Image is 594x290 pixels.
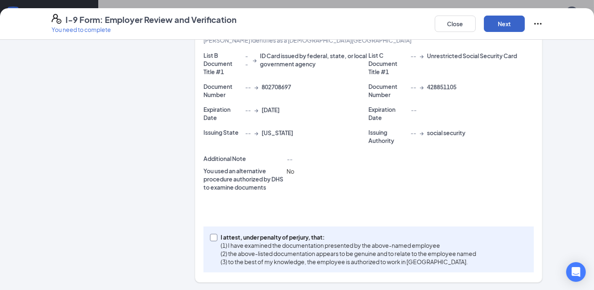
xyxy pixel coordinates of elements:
span: → [254,129,258,137]
span: 428851105 [427,83,456,91]
p: Expiration Date [368,105,407,122]
p: Issuing State [203,128,242,136]
span: -- [245,52,249,68]
span: [DATE] [262,106,280,114]
p: Expiration Date [203,105,242,122]
span: -- [245,83,251,91]
p: List C Document Title #1 [368,51,407,76]
p: Issuing Authority [368,128,407,145]
span: [PERSON_NAME] identifies as a [DEMOGRAPHIC_DATA][GEOGRAPHIC_DATA] [203,36,411,44]
button: Close [435,16,476,32]
span: → [254,83,258,91]
span: → [420,129,424,137]
p: (1) I have examined the documentation presented by the above-named employee [221,241,476,249]
span: → [253,56,257,64]
p: Document Number [368,82,407,99]
span: social security [427,129,465,137]
span: ID Card issued by federal, state, or local government agency [260,52,369,68]
span: -- [411,106,416,113]
div: Open Intercom Messenger [566,262,586,282]
span: [US_STATE] [262,129,293,137]
span: -- [411,83,416,91]
p: I attest, under penalty of perjury, that: [221,233,476,241]
span: Unrestricted Social Security Card [427,52,517,60]
span: No [287,168,294,175]
span: → [420,52,424,60]
h4: I-9 Form: Employer Review and Verification [65,14,237,25]
p: Additional Note [203,154,284,163]
p: (2) the above-listed documentation appears to be genuine and to relate to the employee named [221,249,476,258]
p: (3) to the best of my knowledge, the employee is authorized to work in [GEOGRAPHIC_DATA]. [221,258,476,266]
svg: FormI9EVerifyIcon [52,14,61,24]
p: You used an alternative procedure authorized by DHS to examine documents [203,167,284,191]
span: -- [287,155,292,163]
span: -- [411,129,416,137]
span: 802708697 [262,83,291,91]
p: List B Document Title #1 [203,51,242,76]
span: -- [245,106,251,114]
span: → [420,83,424,91]
svg: Ellipses [533,19,543,29]
span: -- [245,129,251,137]
p: You need to complete [52,25,237,34]
p: Document Number [203,82,242,99]
button: Next [484,16,525,32]
span: -- [411,52,416,60]
span: → [254,106,258,114]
